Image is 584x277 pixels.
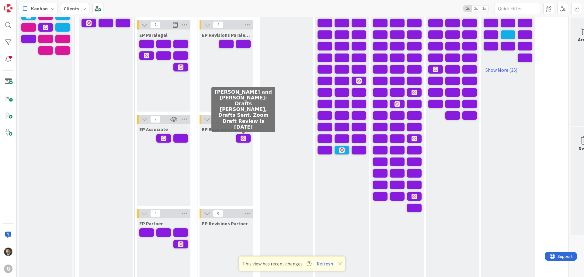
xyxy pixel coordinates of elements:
b: Clients [64,5,79,12]
span: 4 [150,210,161,217]
span: 2 [150,116,161,123]
button: Refresh [315,260,335,268]
span: 2 [213,21,223,29]
span: This view has recent changes. [242,260,311,267]
h5: [PERSON_NAME] and [PERSON_NAME]: Drafts [PERSON_NAME], Drafts Sent, Zoom Draft Review is [DATE] [214,89,273,130]
span: Kanban [31,5,48,12]
span: 1x [464,5,472,12]
span: EP Associate [139,126,168,132]
span: EP Paralegal [139,32,168,38]
span: 0 [213,210,223,217]
span: 2x [472,5,480,12]
span: 7 [150,21,161,29]
span: EP Revisions Paralegal [202,32,251,38]
a: Show More (35) [484,65,532,75]
img: CG [4,248,12,256]
span: EP Revisions Partner [202,220,248,227]
img: Visit kanbanzone.com [4,4,12,12]
div: G [4,265,12,273]
span: EP Partner [139,220,163,227]
input: Quick Filter... [495,3,540,14]
span: 3x [480,5,488,12]
span: EP Revisions Associate [202,126,251,132]
span: Support [13,1,28,8]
